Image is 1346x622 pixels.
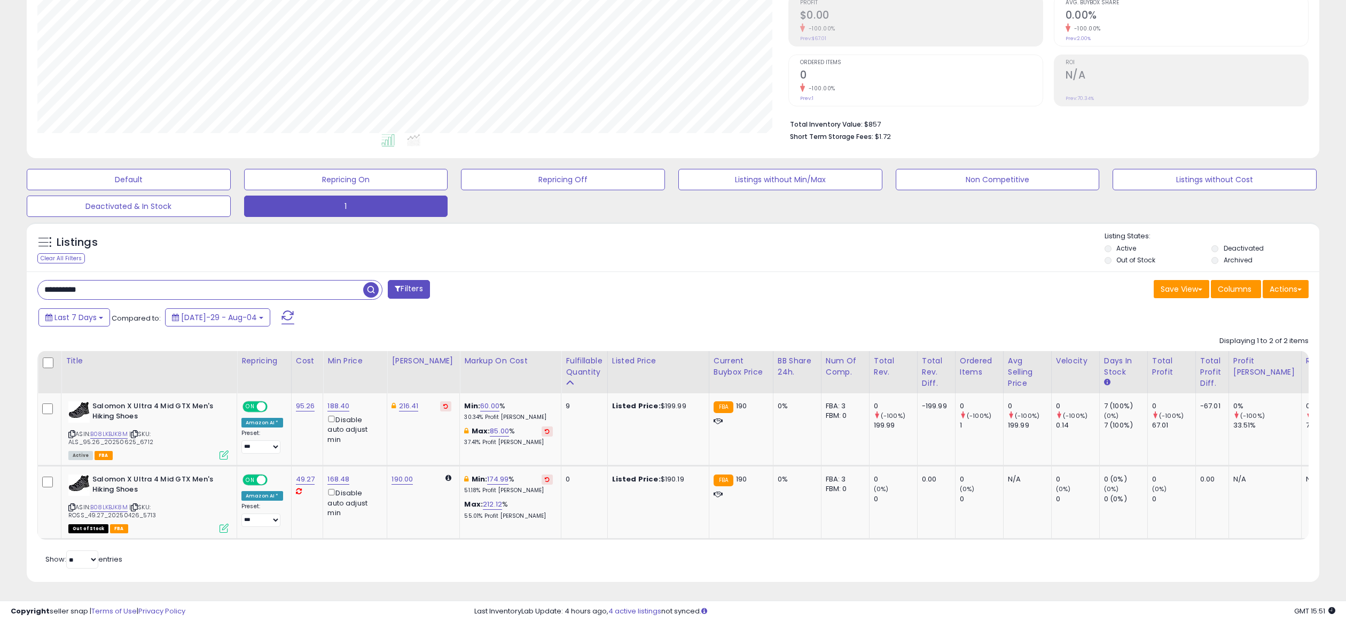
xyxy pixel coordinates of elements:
[1063,411,1087,420] small: (-100%)
[960,485,975,493] small: (0%)
[241,355,287,367] div: Repricing
[1066,69,1308,83] h2: N/A
[92,475,222,497] b: Salomon X Ultra 4 Mid GTX Men's Hiking Shoes
[874,421,917,430] div: 199.99
[68,430,153,446] span: | SKU: ALS_95.26_20250625_6712
[1219,336,1309,346] div: Displaying 1 to 2 of 2 items
[922,401,947,411] div: -199.99
[110,524,128,533] span: FBA
[1104,411,1119,420] small: (0%)
[464,512,553,520] p: 55.01% Profit [PERSON_NAME]
[612,355,705,367] div: Listed Price
[778,475,813,484] div: 0%
[1008,401,1051,411] div: 0
[464,487,553,494] p: 51.18% Profit [PERSON_NAME]
[1200,355,1224,389] div: Total Profit Diff.
[1116,244,1136,253] label: Active
[266,402,283,411] span: OFF
[464,426,553,446] div: %
[1105,231,1320,242] p: Listing States:
[1152,355,1191,378] div: Total Profit
[790,120,863,129] b: Total Inventory Value:
[1056,475,1099,484] div: 0
[1154,280,1209,298] button: Save View
[875,131,891,142] span: $1.72
[57,235,98,250] h5: Listings
[874,475,917,484] div: 0
[66,355,232,367] div: Title
[464,439,553,446] p: 37.41% Profit [PERSON_NAME]
[612,401,661,411] b: Listed Price:
[1104,355,1143,378] div: Days In Stock
[464,499,483,509] b: Max:
[472,474,488,484] b: Min:
[612,475,701,484] div: $190.19
[1263,280,1309,298] button: Actions
[736,401,747,411] span: 190
[241,430,283,454] div: Preset:
[327,487,379,518] div: Disable auto adjust min
[461,169,665,190] button: Repricing Off
[1152,421,1195,430] div: 67.01
[244,402,257,411] span: ON
[1070,25,1101,33] small: -100.00%
[1233,421,1301,430] div: 33.51%
[1008,421,1051,430] div: 199.99
[460,351,561,393] th: The percentage added to the cost of goods (COGS) that forms the calculator for Min & Max prices.
[790,132,873,141] b: Short Term Storage Fees:
[68,451,93,460] span: All listings currently available for purchase on Amazon
[1152,494,1195,504] div: 0
[165,308,270,326] button: [DATE]-29 - Aug-04
[388,280,429,299] button: Filters
[714,475,733,486] small: FBA
[45,554,122,564] span: Show: entries
[68,401,90,423] img: 41ksgdLGo3L._SL40_.jpg
[790,117,1301,130] li: $857
[487,474,508,485] a: 174.99
[566,475,599,484] div: 0
[244,196,448,217] button: 1
[327,355,382,367] div: Min Price
[241,503,283,527] div: Preset:
[266,476,283,485] span: OFF
[800,9,1043,24] h2: $0.00
[399,401,419,411] a: 216.41
[464,401,480,411] b: Min:
[480,401,499,411] a: 60.00
[826,355,865,378] div: Num of Comp.
[1200,475,1220,484] div: 0.00
[68,475,90,496] img: 41ksgdLGo3L._SL40_.jpg
[1211,280,1261,298] button: Columns
[138,606,185,616] a: Privacy Policy
[1056,401,1099,411] div: 0
[241,491,283,501] div: Amazon AI *
[566,401,599,411] div: 9
[1152,485,1167,493] small: (0%)
[881,411,905,420] small: (-100%)
[90,430,128,439] a: B08LKBJK8M
[805,25,835,33] small: -100.00%
[1066,35,1091,42] small: Prev: 2.00%
[1152,401,1195,411] div: 0
[392,355,455,367] div: [PERSON_NAME]
[464,500,553,519] div: %
[490,426,509,437] a: 85.00
[805,84,835,92] small: -100.00%
[464,414,553,421] p: 30.34% Profit [PERSON_NAME]
[244,476,257,485] span: ON
[1066,60,1308,66] span: ROI
[800,35,826,42] small: Prev: $67.01
[566,355,602,378] div: Fulfillable Quantity
[296,355,319,367] div: Cost
[112,313,161,323] span: Compared to:
[1015,411,1039,420] small: (-100%)
[1104,421,1147,430] div: 7 (100%)
[960,475,1003,484] div: 0
[800,69,1043,83] h2: 0
[1104,494,1147,504] div: 0 (0%)
[54,312,97,323] span: Last 7 Days
[472,426,490,436] b: Max:
[37,253,85,263] div: Clear All Filters
[826,484,861,494] div: FBM: 0
[1218,284,1251,294] span: Columns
